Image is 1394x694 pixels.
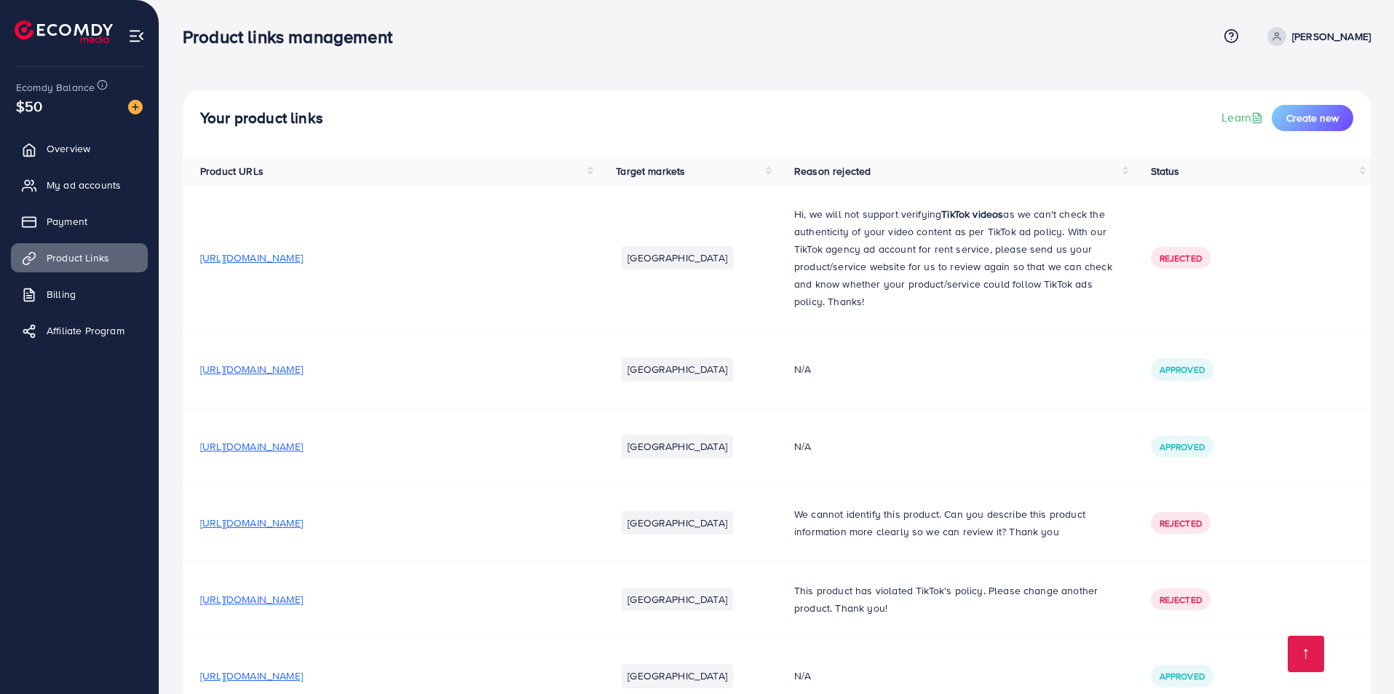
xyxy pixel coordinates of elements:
iframe: Chat [1332,628,1383,683]
span: [URL][DOMAIN_NAME] [200,362,303,376]
a: Overview [11,134,148,163]
span: Rejected [1160,594,1202,606]
span: Product Links [47,251,109,265]
span: [URL][DOMAIN_NAME] [200,592,303,607]
span: Approved [1160,363,1205,376]
span: N/A [794,669,811,683]
span: [URL][DOMAIN_NAME] [200,439,303,454]
span: [URL][DOMAIN_NAME] [200,251,303,265]
span: Status [1151,164,1180,178]
img: logo [15,20,113,43]
p: We cannot identify this product. Can you describe this product information more clearly so we can... [794,505,1116,540]
img: menu [128,28,145,44]
span: Rejected [1160,252,1202,264]
span: Create new [1286,111,1339,125]
a: Product Links [11,243,148,272]
span: Product URLs [200,164,264,178]
span: N/A [794,439,811,454]
span: $50 [16,95,42,117]
a: Payment [11,207,148,236]
span: Ecomdy Balance [16,80,95,95]
strong: TikTok videos [941,207,1003,221]
a: Affiliate Program [11,316,148,345]
span: Approved [1160,670,1205,682]
span: Affiliate Program [47,323,124,338]
span: Payment [47,214,87,229]
li: [GEOGRAPHIC_DATA] [622,358,733,381]
span: [URL][DOMAIN_NAME] [200,669,303,683]
li: [GEOGRAPHIC_DATA] [622,664,733,687]
h3: Product links management [183,26,404,47]
span: Approved [1160,441,1205,453]
a: My ad accounts [11,170,148,200]
li: [GEOGRAPHIC_DATA] [622,435,733,458]
span: Target markets [616,164,685,178]
button: Create new [1272,105,1353,131]
span: Billing [47,287,76,301]
a: [PERSON_NAME] [1262,27,1371,46]
li: [GEOGRAPHIC_DATA] [622,588,733,611]
img: image [128,100,143,114]
h4: Your product links [200,109,323,127]
a: Learn [1221,109,1266,126]
li: [GEOGRAPHIC_DATA] [622,246,733,269]
span: My ad accounts [47,178,121,192]
p: [PERSON_NAME] [1292,28,1371,45]
span: Rejected [1160,517,1202,529]
p: Hi, we will not support verifying as we can't check the authenticity of your video content as per... [794,205,1116,310]
p: This product has violated TikTok's policy. Please change another product. Thank you! [794,582,1116,617]
li: [GEOGRAPHIC_DATA] [622,511,733,535]
span: Reason rejected [794,164,871,178]
a: Billing [11,280,148,309]
span: N/A [794,362,811,376]
span: [URL][DOMAIN_NAME] [200,516,303,530]
span: Overview [47,141,90,156]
